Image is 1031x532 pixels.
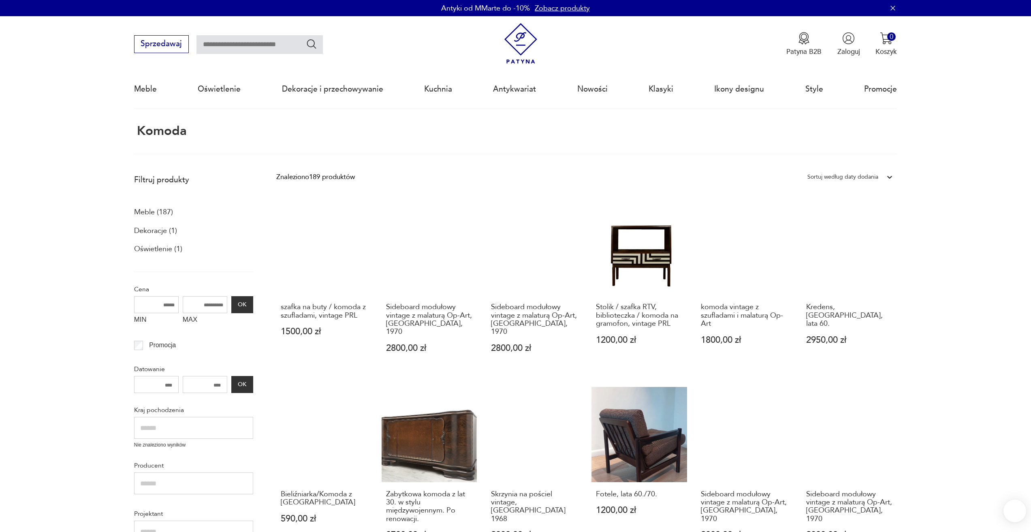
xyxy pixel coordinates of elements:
p: Producent [134,460,253,471]
label: MIN [134,313,179,329]
p: Patyna B2B [786,47,822,56]
p: Promocja [149,340,176,350]
a: Sideboard modułowy vintage z malaturą Op-Art, Polska, 1970Sideboard modułowy vintage z malaturą O... [382,200,477,372]
img: Ikona medalu [798,32,810,45]
iframe: Smartsupp widget button [1003,500,1026,522]
p: Antyki od MMarte do -10% [441,3,530,13]
h3: Sideboard modułowy vintage z malaturą Op-Art, [GEOGRAPHIC_DATA], 1970 [806,490,893,523]
button: Sprzedawaj [134,35,189,53]
a: Kuchnia [424,71,452,108]
a: Promocje [864,71,897,108]
h3: Kredens, [GEOGRAPHIC_DATA], lata 60. [806,303,893,328]
a: komoda vintage z szufladami i malaturą Op-Artkomoda vintage z szufladami i malaturą Op-Art1800,00 zł [697,200,792,372]
p: 1500,00 zł [281,327,367,336]
p: Filtruj produkty [134,175,253,185]
a: Oświetlenie (1) [134,242,182,256]
p: Nie znaleziono wyników [134,441,253,449]
h3: Sideboard modułowy vintage z malaturą Op-Art, [GEOGRAPHIC_DATA], 1970 [386,303,473,336]
div: 0 [887,32,896,41]
p: Kraj pochodzenia [134,405,253,415]
p: Koszyk [875,47,897,56]
a: Meble [134,71,157,108]
button: Szukaj [306,38,318,50]
a: Kredens, Niemcy, lata 60.Kredens, [GEOGRAPHIC_DATA], lata 60.2950,00 zł [802,200,897,372]
p: Zaloguj [837,47,860,56]
p: Datowanie [134,364,253,374]
label: MAX [183,313,227,329]
h3: komoda vintage z szufladami i malaturą Op-Art [701,303,788,328]
h3: Skrzynia na pościel vintage, [GEOGRAPHIC_DATA] 1968 [491,490,578,523]
p: 590,00 zł [281,515,367,523]
h3: Zabytkowa komoda z lat 30. w stylu międzywojennym. Po renowacji. [386,490,473,523]
img: Patyna - sklep z meblami i dekoracjami vintage [500,23,541,64]
a: Ikony designu [714,71,764,108]
a: Klasyki [649,71,673,108]
a: Dekoracje (1) [134,224,177,238]
a: Meble (187) [134,205,173,219]
a: Antykwariat [493,71,536,108]
button: Patyna B2B [786,32,822,56]
a: Style [805,71,823,108]
a: Dekoracje i przechowywanie [282,71,383,108]
a: Nowości [577,71,608,108]
h3: Sideboard modułowy vintage z malaturą Op-Art, [GEOGRAPHIC_DATA], 1970 [491,303,578,336]
img: Ikona koszyka [880,32,892,45]
h3: Stolik / szafka RTV, biblioteczka / komoda na gramofon, vintage PRL [596,303,683,328]
p: Cena [134,284,253,295]
p: Projektant [134,508,253,519]
p: 1800,00 zł [701,336,788,344]
button: OK [231,376,253,393]
p: 1200,00 zł [596,506,683,515]
h3: Fotele, lata 60./70. [596,490,683,498]
p: 2800,00 zł [491,344,578,353]
h3: Sideboard modułowy vintage z malaturą Op-Art, [GEOGRAPHIC_DATA], 1970 [701,490,788,523]
a: Zobacz produkty [535,3,590,13]
p: 2800,00 zł [386,344,473,353]
h3: szafka na buty / komoda z szufladami, vintage PRL [281,303,367,320]
a: Ikona medaluPatyna B2B [786,32,822,56]
a: Sprzedawaj [134,41,189,48]
button: OK [231,296,253,313]
a: Oświetlenie [198,71,241,108]
button: 0Koszyk [875,32,897,56]
div: Sortuj według daty dodania [807,172,878,182]
a: Sideboard modułowy vintage z malaturą Op-Art, Polska, 1970Sideboard modułowy vintage z malaturą O... [487,200,582,372]
div: Znaleziono 189 produktów [276,172,355,182]
h3: Bieliźniarka/Komoda z [GEOGRAPHIC_DATA] [281,490,367,507]
p: 2950,00 zł [806,336,893,344]
button: Zaloguj [837,32,860,56]
h1: komoda [134,124,187,138]
a: szafka na buty / komoda z szufladami, vintage PRLszafka na buty / komoda z szufladami, vintage PR... [276,200,371,372]
p: 1200,00 zł [596,336,683,344]
a: Stolik / szafka RTV, biblioteczka / komoda na gramofon, vintage PRLStolik / szafka RTV, bibliotec... [591,200,687,372]
img: Ikonka użytkownika [842,32,855,45]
